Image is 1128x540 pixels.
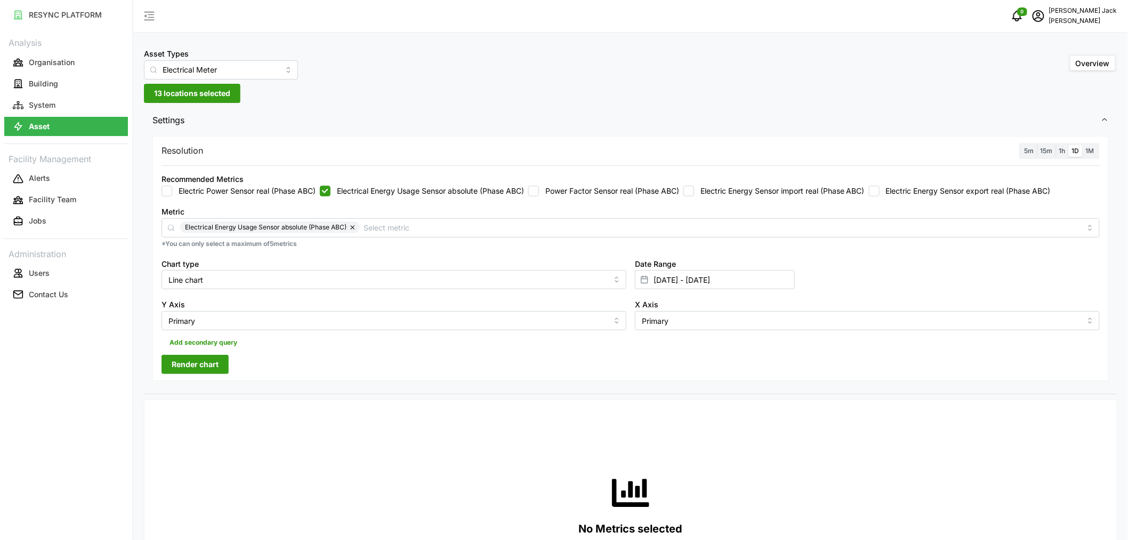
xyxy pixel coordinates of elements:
[635,299,658,311] label: X Axis
[4,53,128,72] button: Organisation
[364,221,1081,233] input: Select metric
[635,311,1100,330] input: Select X axis
[4,211,128,232] a: Jobs
[4,116,128,137] a: Asset
[1072,147,1079,155] span: 1D
[4,285,128,304] button: Contact Us
[162,270,626,289] input: Select chart type
[4,245,128,261] p: Administration
[162,355,229,374] button: Render chart
[635,258,676,270] label: Date Range
[1041,147,1053,155] span: 15m
[29,194,76,205] p: Facility Team
[29,10,102,20] p: RESYNC PLATFORM
[29,216,46,226] p: Jobs
[170,335,237,350] span: Add secondary query
[4,73,128,94] a: Building
[4,264,128,283] button: Users
[4,263,128,284] a: Users
[4,5,128,25] button: RESYNC PLATFORM
[172,355,219,374] span: Render chart
[880,186,1051,196] label: Electric Energy Sensor export real (Phase ABC)
[1059,147,1066,155] span: 1h
[331,186,524,196] label: Electrical Energy Usage Sensor absolute (Phase ABC)
[29,268,50,279] p: Users
[1028,5,1049,27] button: schedule
[4,189,128,211] a: Facility Team
[539,186,679,196] label: Power Factor Sensor real (Phase ABC)
[4,74,128,93] button: Building
[579,520,683,538] p: No Metrics selected
[29,121,50,132] p: Asset
[1049,6,1117,16] p: [PERSON_NAME] Jack
[29,173,50,184] p: Alerts
[4,190,128,210] button: Facility Team
[162,144,203,157] p: Resolution
[162,173,244,185] div: Recommended Metrics
[4,4,128,26] a: RESYNC PLATFORM
[162,206,184,218] label: Metric
[29,289,68,300] p: Contact Us
[29,78,58,89] p: Building
[1021,8,1024,15] span: 0
[144,84,240,103] button: 13 locations selected
[152,107,1101,133] span: Settings
[29,57,75,68] p: Organisation
[4,212,128,231] button: Jobs
[1006,5,1028,27] button: notifications
[4,52,128,73] a: Organisation
[144,48,189,60] label: Asset Types
[4,168,128,189] a: Alerts
[4,150,128,166] p: Facility Management
[172,186,316,196] label: Electric Power Sensor real (Phase ABC)
[1086,147,1094,155] span: 1M
[162,335,245,351] button: Add secondary query
[162,299,185,311] label: Y Axis
[144,107,1117,133] button: Settings
[4,284,128,305] a: Contact Us
[162,258,199,270] label: Chart type
[154,84,230,102] span: 13 locations selected
[4,94,128,116] a: System
[4,96,128,115] button: System
[162,311,626,330] input: Select Y axis
[635,270,795,289] input: Select date range
[1049,16,1117,26] p: [PERSON_NAME]
[162,240,1100,249] p: *You can only select a maximum of 5 metrics
[694,186,865,196] label: Electric Energy Sensor import real (Phase ABC)
[144,133,1117,394] div: Settings
[29,100,55,110] p: System
[4,169,128,188] button: Alerts
[1025,147,1034,155] span: 5m
[1076,59,1110,68] span: Overview
[186,221,347,233] span: Electrical Energy Usage Sensor absolute (Phase ABC)
[4,117,128,136] button: Asset
[4,34,128,50] p: Analysis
